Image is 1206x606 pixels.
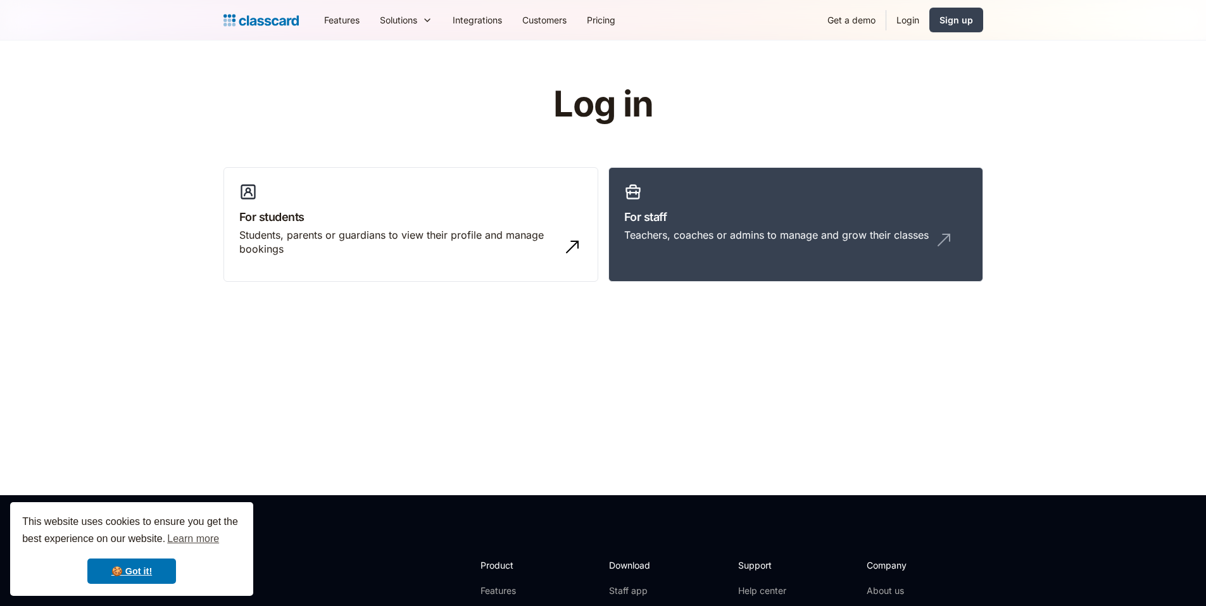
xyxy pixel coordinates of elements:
[370,6,443,34] div: Solutions
[624,228,929,242] div: Teachers, coaches or admins to manage and grow their classes
[10,502,253,596] div: cookieconsent
[608,167,983,282] a: For staffTeachers, coaches or admins to manage and grow their classes
[939,13,973,27] div: Sign up
[239,208,582,225] h3: For students
[380,13,417,27] div: Solutions
[577,6,625,34] a: Pricing
[817,6,886,34] a: Get a demo
[223,167,598,282] a: For studentsStudents, parents or guardians to view their profile and manage bookings
[867,559,951,572] h2: Company
[867,584,951,597] a: About us
[22,514,241,548] span: This website uses cookies to ensure you get the best experience on our website.
[609,559,661,572] h2: Download
[87,559,176,584] a: dismiss cookie message
[223,11,299,29] a: home
[738,584,789,597] a: Help center
[481,584,548,597] a: Features
[512,6,577,34] a: Customers
[929,8,983,32] a: Sign up
[314,6,370,34] a: Features
[443,6,512,34] a: Integrations
[738,559,789,572] h2: Support
[481,559,548,572] h2: Product
[609,584,661,597] a: Staff app
[886,6,929,34] a: Login
[402,85,804,124] h1: Log in
[239,228,557,256] div: Students, parents or guardians to view their profile and manage bookings
[624,208,967,225] h3: For staff
[165,529,221,548] a: learn more about cookies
